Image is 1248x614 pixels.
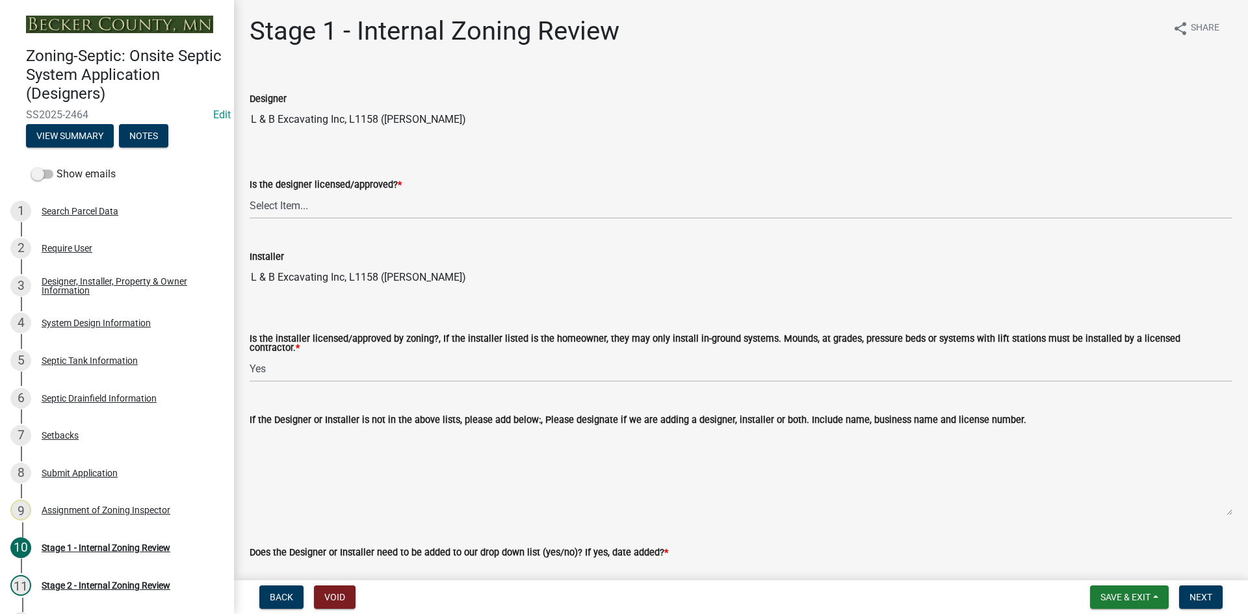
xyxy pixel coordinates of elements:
div: 6 [10,388,31,409]
div: System Design Information [42,318,151,327]
div: 4 [10,313,31,333]
h4: Zoning-Septic: Onsite Septic System Application (Designers) [26,47,224,103]
div: Designer, Installer, Property & Owner Information [42,277,213,295]
label: Installer [250,253,284,262]
wm-modal-confirm: Notes [119,131,168,142]
h1: Stage 1 - Internal Zoning Review [250,16,619,47]
button: Back [259,585,304,609]
div: Stage 1 - Internal Zoning Review [42,543,170,552]
wm-modal-confirm: Edit Application Number [213,109,231,121]
button: Void [314,585,356,609]
label: Does the Designer or Installer need to be added to our drop down list (yes/no)? If yes, date added? [250,548,668,557]
button: Notes [119,124,168,147]
div: 8 [10,463,31,483]
wm-modal-confirm: Summary [26,131,114,142]
div: Septic Tank Information [42,356,138,365]
span: SS2025-2464 [26,109,208,121]
div: 7 [10,425,31,446]
span: Save & Exit [1100,592,1150,602]
div: Stage 2 - Internal Zoning Review [42,581,170,590]
div: 5 [10,350,31,371]
button: Save & Exit [1090,585,1169,609]
i: share [1173,21,1188,36]
div: 11 [10,575,31,596]
div: Submit Application [42,468,118,478]
img: Becker County, Minnesota [26,16,213,33]
button: shareShare [1162,16,1230,41]
label: Designer [250,95,287,104]
span: Share [1191,21,1219,36]
div: 2 [10,238,31,259]
label: Is the designer licensed/approved? [250,181,402,190]
div: 10 [10,537,31,558]
span: Back [270,592,293,602]
button: View Summary [26,124,114,147]
div: Septic Drainfield Information [42,394,157,403]
div: Assignment of Zoning Inspector [42,505,170,515]
div: Setbacks [42,431,79,440]
a: Edit [213,109,231,121]
div: 3 [10,275,31,296]
span: Next [1189,592,1212,602]
div: 9 [10,500,31,520]
div: Search Parcel Data [42,207,118,216]
div: Require User [42,244,92,253]
div: 1 [10,201,31,222]
label: Show emails [31,166,116,182]
label: Is the installer licensed/approved by zoning?, If the installer listed is the homeowner, they may... [250,335,1232,353]
label: If the Designer or Installer is not in the above lists, please add below:, Please designate if we... [250,416,1026,425]
button: Next [1179,585,1223,609]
